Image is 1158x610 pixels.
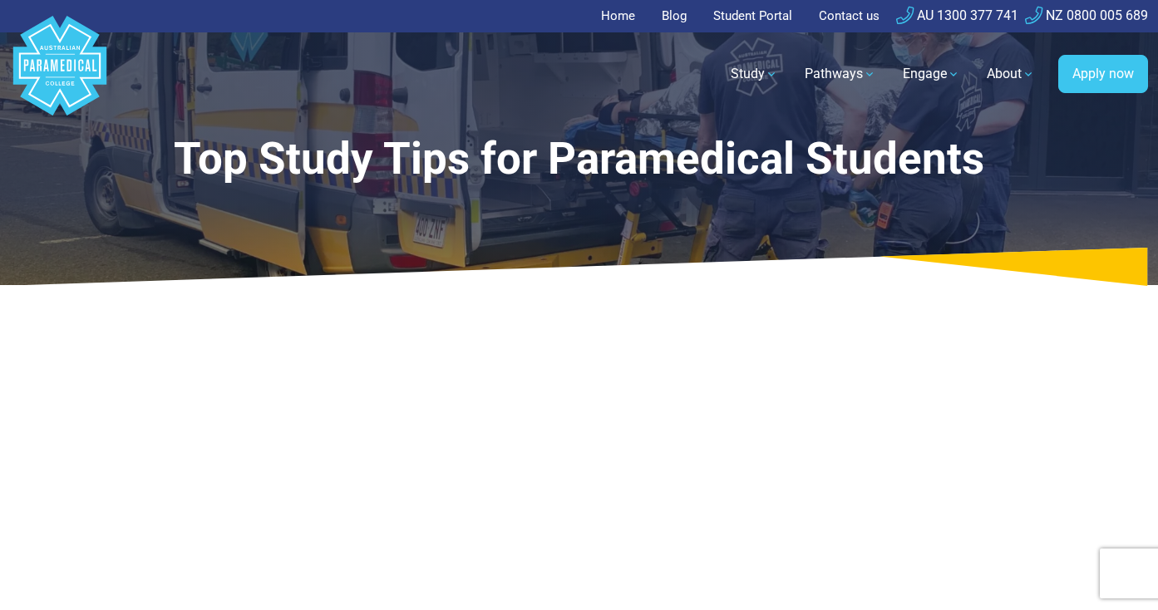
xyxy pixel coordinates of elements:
[721,51,788,97] a: Study
[893,51,970,97] a: Engage
[896,7,1018,23] a: AU 1300 377 741
[1025,7,1148,23] a: NZ 0800 005 689
[1058,55,1148,93] a: Apply now
[10,32,110,116] a: Australian Paramedical College
[152,133,1006,185] h1: Top Study Tips for Paramedical Students
[977,51,1045,97] a: About
[795,51,886,97] a: Pathways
